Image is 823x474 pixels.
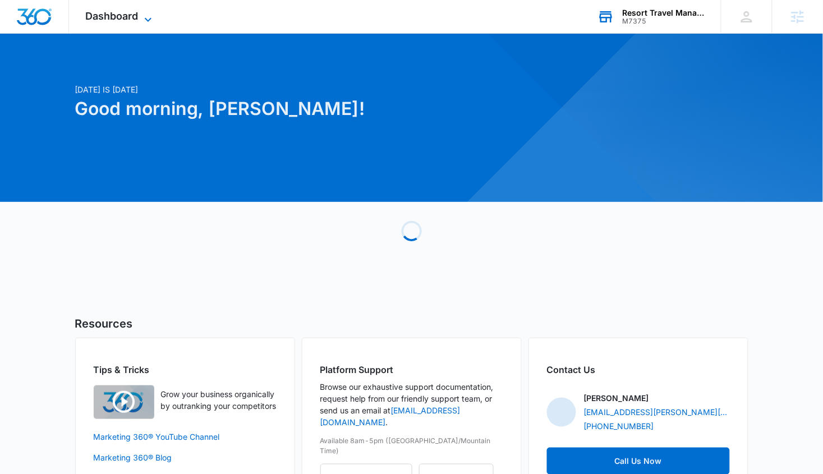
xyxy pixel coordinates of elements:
a: [PHONE_NUMBER] [584,420,654,432]
p: Available 8am-5pm ([GEOGRAPHIC_DATA]/Mountain Time) [320,436,503,456]
p: [PERSON_NAME] [584,392,649,404]
img: Quick Overview Video [94,385,154,419]
h1: Good morning, [PERSON_NAME]! [75,95,519,122]
img: Kenzie Ryan [547,398,576,427]
div: account id [623,17,705,25]
h2: Tips & Tricks [94,363,277,376]
h2: Contact Us [547,363,730,376]
div: account name [623,8,705,17]
a: Marketing 360® Blog [94,452,277,463]
p: Browse our exhaustive support documentation, request help from our friendly support team, or send... [320,381,503,428]
p: [DATE] is [DATE] [75,84,519,95]
span: Dashboard [86,10,139,22]
h5: Resources [75,315,748,332]
a: Marketing 360® YouTube Channel [94,431,277,443]
p: Grow your business organically by outranking your competitors [161,388,277,412]
a: [EMAIL_ADDRESS][PERSON_NAME][DOMAIN_NAME] [584,406,730,418]
h2: Platform Support [320,363,503,376]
